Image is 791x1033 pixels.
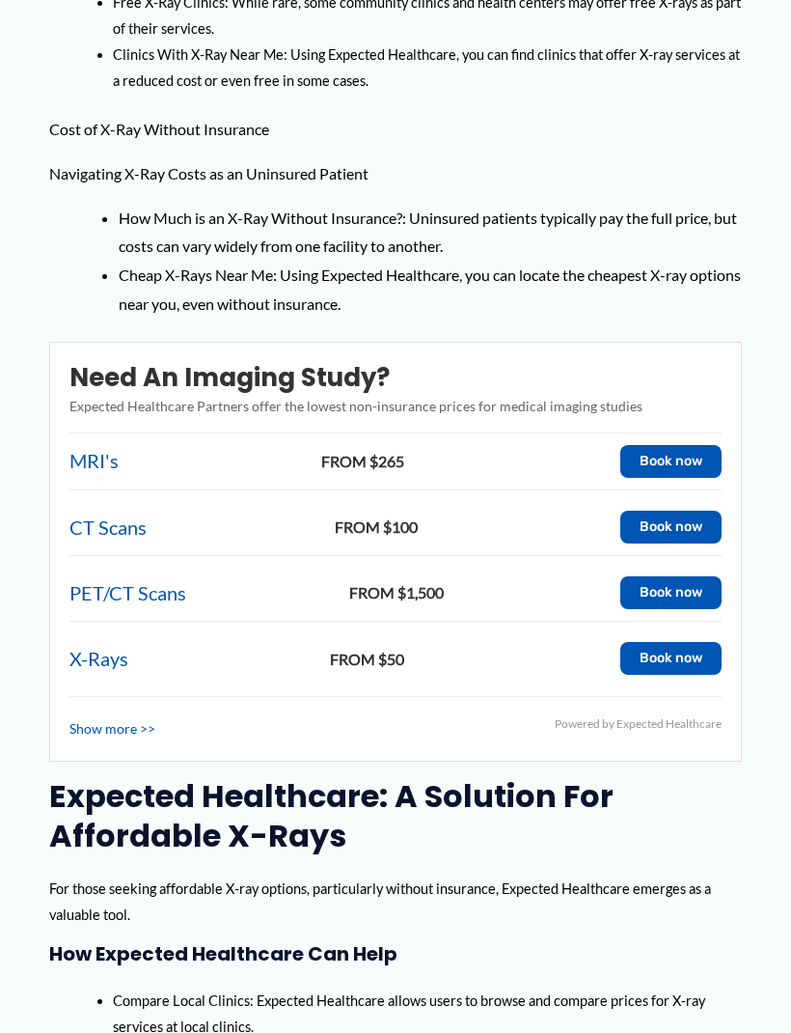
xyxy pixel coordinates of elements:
span: FROM $265 [123,448,601,477]
button: Book now [620,512,722,544]
button: Book now [620,577,722,610]
button: Book now [620,643,722,676]
a: CT Scans [69,511,147,546]
li: Clinics With X-Ray Near Me: Using Expected Healthcare, you can find clinics that offer X-ray serv... [113,42,742,95]
h2: Expected Healthcare: A Solution for Affordable X-Rays [49,777,742,857]
button: Book now [620,446,722,479]
h3: How Expected Healthcare Can Help [49,942,742,967]
a: X-Rays [69,642,128,678]
a: PET/CT Scans [69,576,186,612]
span: FROM $50 [133,646,601,675]
li: Cheap X-Rays Near Me: Using Expected Healthcare, you can locate the cheapest X-ray options near y... [119,262,742,319]
li: How Much is an X-Ray Without Insurance?: Uninsured patients typically pay the full price, but cos... [119,205,742,262]
span: FROM $1,500 [191,579,601,608]
a: Show more >> [69,717,155,742]
a: MRI's [69,444,119,480]
p: Cost of X-Ray Without Insurance [49,116,742,145]
div: Powered by Expected Healthcare [555,714,722,736]
p: Navigating X-Ray Costs as an Uninsured Patient [49,160,742,189]
p: Expected Healthcare Partners offer the lowest non-insurance prices for medical imaging studies [69,395,722,420]
span: FROM $100 [151,514,601,543]
p: For those seeking affordable X-ray options, particularly without insurance, Expected Healthcare e... [49,877,742,929]
h2: Need an imaging study? [69,363,722,396]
